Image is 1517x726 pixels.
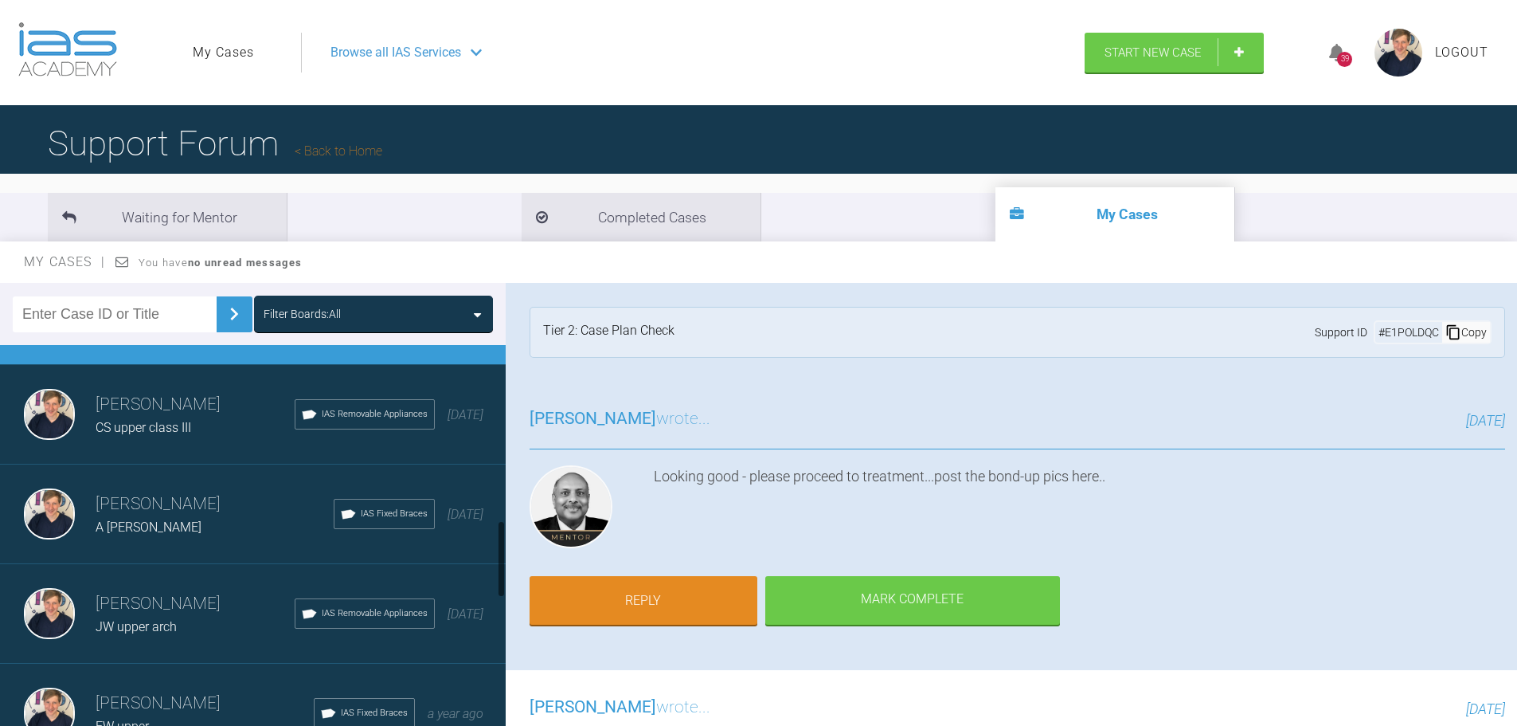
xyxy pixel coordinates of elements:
span: You have [139,257,302,269]
span: [DATE] [448,507,483,522]
img: Jack Gardner [24,489,75,540]
span: CS upper class III [96,420,191,435]
span: A [PERSON_NAME] [96,520,201,535]
h3: wrote... [530,406,710,433]
img: Jack Gardner [24,588,75,639]
span: IAS Removable Appliances [322,407,428,422]
div: Copy [1442,322,1490,343]
a: My Cases [193,42,254,63]
img: Utpalendu Bose [530,465,612,548]
span: [DATE] [1466,700,1505,717]
span: [DATE] [1466,412,1505,429]
div: 39 [1337,52,1352,67]
span: IAS Fixed Braces [341,706,408,720]
div: # E1POLDQC [1375,324,1442,341]
li: Completed Cases [522,193,760,241]
img: chevronRight.28bd32b0.svg [221,301,247,327]
li: Waiting for Mentor [48,193,287,241]
a: Start New Case [1085,33,1264,73]
strong: no unread messages [188,257,302,269]
span: JW upper arch [96,619,177,634]
h1: Support Forum [48,116,382,171]
span: [DATE] [448,407,483,422]
span: IAS Removable Appliances [322,606,428,621]
span: My Cases [24,254,106,269]
img: profile.png [1374,29,1422,77]
h3: [PERSON_NAME] [96,591,295,618]
a: Logout [1435,42,1488,63]
div: Looking good - please proceed to treatment...post the bond-up pics here.. [654,465,1505,555]
h3: [PERSON_NAME] [96,391,295,418]
span: IAS Fixed Braces [361,507,428,521]
span: [PERSON_NAME] [530,697,656,716]
h3: [PERSON_NAME] [96,491,334,518]
span: Start New Case [1105,45,1202,60]
input: Enter Case ID or Title [13,296,217,332]
span: Browse all IAS Services [330,42,461,63]
span: [DATE] [448,606,483,622]
li: My Cases [995,187,1234,241]
h3: [PERSON_NAME] [96,690,314,717]
a: Back to Home [295,143,382,159]
h3: wrote... [530,694,710,721]
img: logo-light.3e3ef733.png [18,22,117,77]
span: [PERSON_NAME] [530,409,656,428]
div: Mark Complete [765,576,1060,626]
div: Filter Boards: All [264,305,341,323]
div: Tier 2: Case Plan Check [543,320,674,344]
img: Jack Gardner [24,389,75,440]
a: Reply [530,576,757,626]
span: Support ID [1315,324,1367,341]
span: a year ago [428,706,483,721]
